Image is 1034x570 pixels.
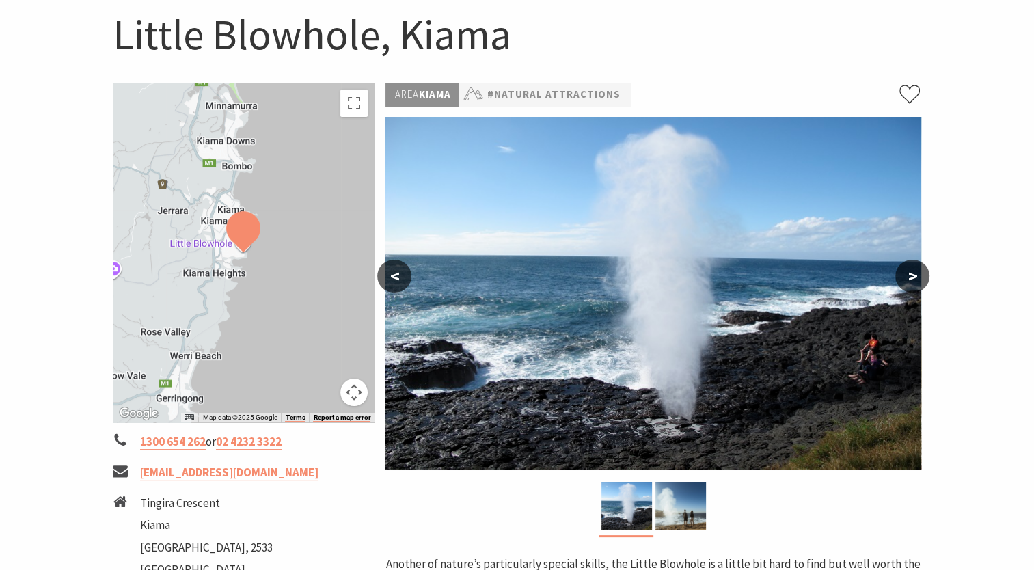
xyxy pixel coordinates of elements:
button: > [895,260,929,293]
h1: Little Blowhole, Kiama [113,7,922,62]
a: [EMAIL_ADDRESS][DOMAIN_NAME] [140,465,318,480]
a: Report a map error [313,413,370,422]
a: #Natural Attractions [487,86,620,103]
span: Map data ©2025 Google [202,413,277,421]
a: Open this area in Google Maps (opens a new window) [116,405,161,422]
a: 02 4232 3322 [216,434,282,450]
li: Kiama [140,516,273,534]
li: or [113,433,375,451]
button: Keyboard shortcuts [185,413,194,422]
button: Toggle fullscreen view [340,90,368,117]
p: Kiama [385,83,459,107]
a: Terms [285,413,305,422]
a: 1300 654 262 [140,434,206,450]
img: Google [116,405,161,422]
button: Map camera controls [340,379,368,406]
img: Little Blowhole [655,482,706,530]
button: < [377,260,411,293]
span: Area [394,87,418,100]
li: [GEOGRAPHIC_DATA], 2533 [140,539,273,557]
li: Tingira Crescent [140,494,273,513]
